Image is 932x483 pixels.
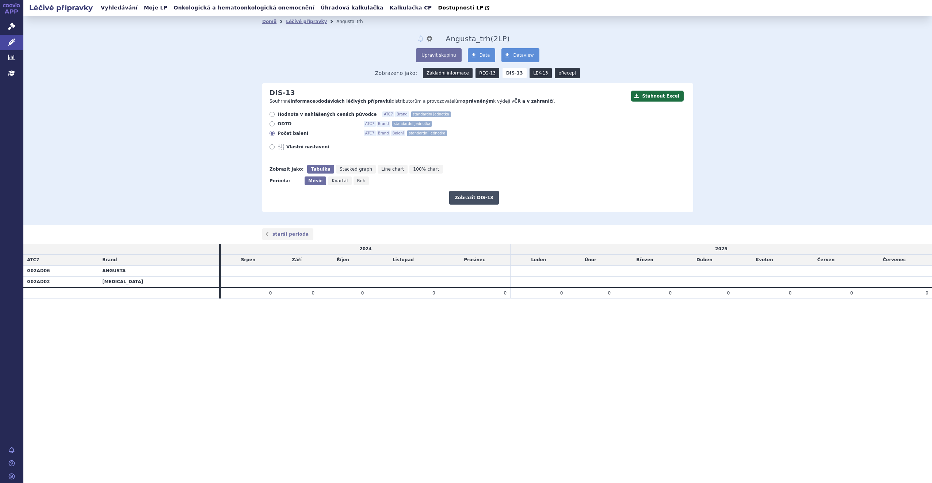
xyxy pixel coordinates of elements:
th: [MEDICAL_DATA] [99,276,219,287]
a: REG-13 [475,68,499,78]
span: - [362,279,364,284]
span: Vlastní nastavení [286,144,367,150]
span: Angusta_trh [446,34,490,43]
span: Měsíc [308,178,322,183]
span: - [505,268,507,273]
span: Brand [395,111,409,117]
a: Onkologická a hematoonkologická onemocnění [171,3,317,13]
td: Prosinec [439,255,511,266]
a: Domů [262,19,276,24]
span: - [790,279,791,284]
button: Upravit skupinu [416,48,461,62]
th: ANGUSTA [99,265,219,276]
span: 100% chart [413,167,439,172]
span: - [851,279,853,284]
strong: dodávkách léčivých přípravků [318,99,392,104]
span: standardní jednotka [407,130,447,136]
span: Brand [377,121,390,127]
a: Léčivé přípravky [286,19,327,24]
h2: Léčivé přípravky [23,3,99,13]
span: - [609,268,611,273]
a: Kalkulačka CP [387,3,434,13]
span: 2 [493,34,498,43]
th: G02AD06 [23,265,99,276]
td: Srpen [221,255,275,266]
a: eRecept [555,68,580,78]
span: - [270,279,272,284]
span: 0 [608,290,611,296]
span: - [433,268,435,273]
span: Tabulka [311,167,330,172]
span: - [609,279,611,284]
span: Line chart [381,167,404,172]
span: - [313,279,314,284]
span: - [927,268,928,273]
span: 0 [850,290,853,296]
span: - [313,268,314,273]
div: Zobrazit jako: [270,165,303,174]
strong: informace [291,99,316,104]
td: 2025 [511,244,932,254]
span: Dostupnosti LP [438,5,484,11]
span: standardní jednotka [411,111,451,117]
span: 0 [560,290,563,296]
a: Dostupnosti LP [436,3,493,13]
td: Listopad [367,255,439,266]
span: - [728,268,730,273]
span: - [851,268,853,273]
td: Září [275,255,318,266]
td: Duben [675,255,733,266]
span: 0 [727,290,730,296]
strong: DIS-13 [503,68,527,78]
span: 0 [925,290,928,296]
span: - [362,268,364,273]
td: Leden [511,255,567,266]
a: Data [468,48,496,62]
a: Úhradová kalkulačka [318,3,386,13]
span: ODTD [278,121,358,127]
span: Balení [391,130,405,136]
span: 0 [361,290,364,296]
div: Perioda: [270,176,301,185]
h2: DIS-13 [270,89,295,97]
button: Zobrazit DIS-13 [449,191,499,205]
td: Červenec [857,255,932,266]
span: 0 [432,290,435,296]
strong: oprávněným [462,99,493,104]
span: - [561,268,563,273]
span: - [505,279,507,284]
span: - [270,268,272,273]
span: Hodnota v nahlášených cenách původce [278,111,377,117]
span: ATC7 [27,257,39,262]
th: G02AD02 [23,276,99,287]
span: 0 [789,290,792,296]
span: - [670,279,672,284]
span: Dataview [513,53,534,58]
span: Rok [357,178,366,183]
span: - [927,279,928,284]
a: Vyhledávání [99,3,140,13]
span: Zobrazeno jako: [375,68,417,78]
span: 0 [269,290,272,296]
span: Brand [377,130,390,136]
a: starší perioda [262,228,313,240]
a: Moje LP [142,3,169,13]
span: 0 [504,290,507,296]
a: Dataview [501,48,539,62]
span: ATC7 [382,111,394,117]
td: Říjen [318,255,367,266]
li: Angusta_trh [336,16,372,27]
span: 0 [312,290,315,296]
span: - [728,279,730,284]
button: Stáhnout Excel [631,91,684,102]
td: 2024 [221,244,511,254]
span: Data [480,53,490,58]
span: - [561,279,563,284]
button: notifikace [417,34,424,43]
span: Kvartál [332,178,348,183]
span: - [670,268,672,273]
td: Březen [614,255,675,266]
td: Únor [566,255,614,266]
button: nastavení [426,34,433,43]
span: ATC7 [364,130,376,136]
